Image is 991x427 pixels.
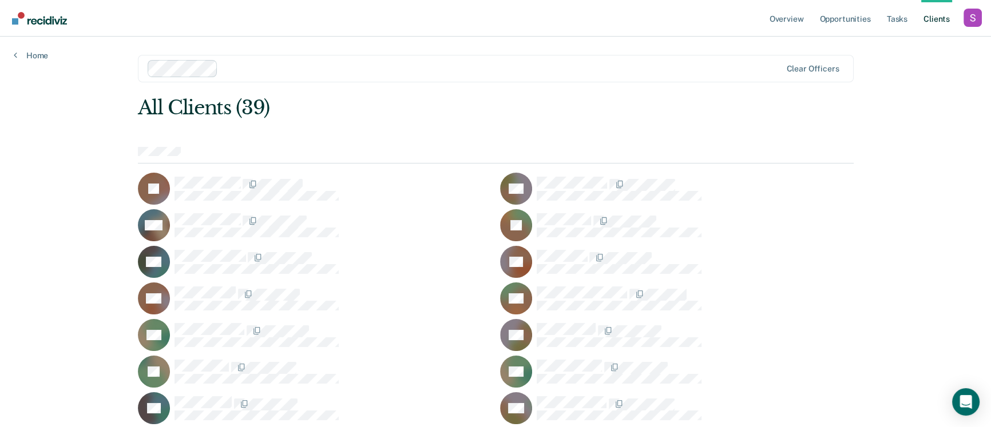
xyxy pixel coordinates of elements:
div: All Clients (39) [138,96,711,119]
div: Clear officers [786,64,839,74]
div: Open Intercom Messenger [952,388,980,416]
button: Profile dropdown button [964,9,982,27]
a: Home [14,50,48,61]
img: Recidiviz [12,12,67,25]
